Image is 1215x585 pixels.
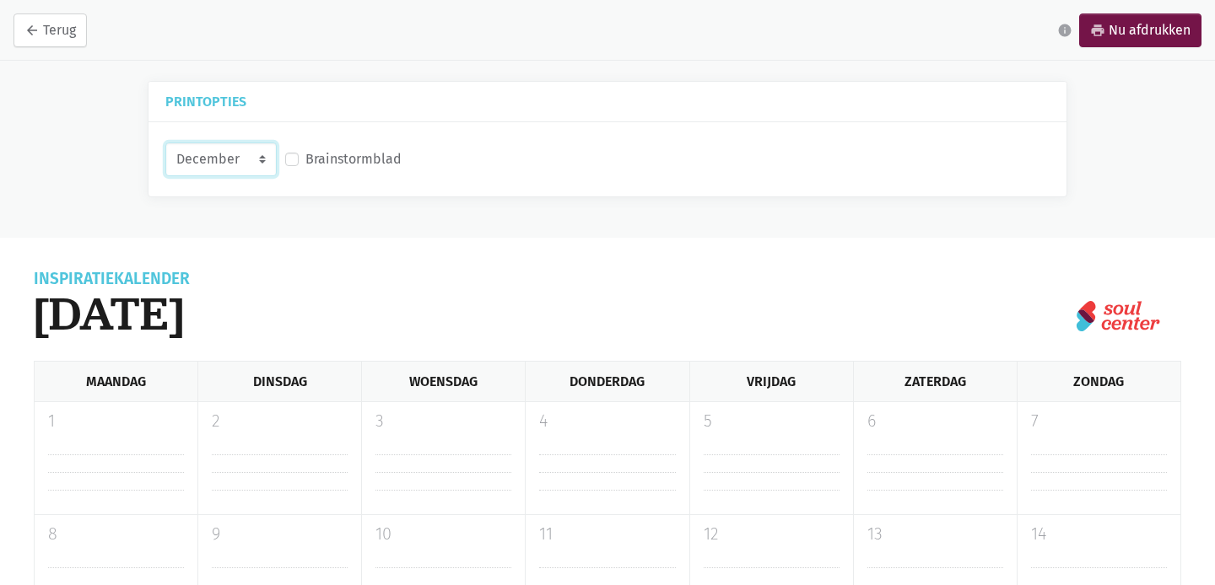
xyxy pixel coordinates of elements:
[525,362,688,401] div: Donderdag
[34,362,197,401] div: Maandag
[539,409,675,434] p: 4
[1079,13,1201,47] a: printNu afdrukken
[13,13,87,47] a: arrow_backTerug
[853,362,1017,401] div: Zaterdag
[34,271,190,287] div: Inspiratiekalender
[1057,23,1072,38] i: info
[1090,23,1105,38] i: print
[1031,409,1167,434] p: 7
[165,95,1050,108] h5: Printopties
[212,522,348,547] p: 9
[48,409,184,434] p: 1
[305,148,402,170] label: Brainstormblad
[704,522,840,547] p: 12
[34,287,190,341] h1: [DATE]
[1017,362,1181,401] div: Zondag
[704,409,840,434] p: 5
[24,23,40,38] i: arrow_back
[375,522,511,547] p: 10
[375,409,511,434] p: 3
[212,409,348,434] p: 2
[867,522,1003,547] p: 13
[48,522,184,547] p: 8
[361,362,525,401] div: Woensdag
[539,522,675,547] p: 11
[197,362,361,401] div: Dinsdag
[867,409,1003,434] p: 6
[689,362,853,401] div: Vrijdag
[1031,522,1167,547] p: 14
